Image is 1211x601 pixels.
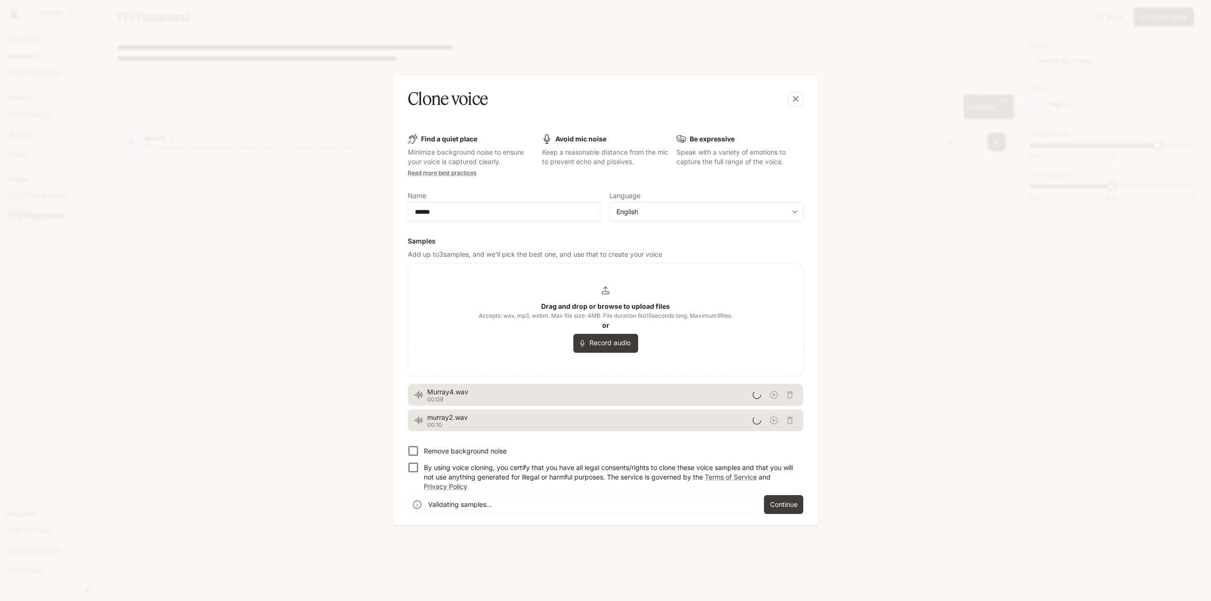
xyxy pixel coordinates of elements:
[408,87,488,111] h5: Clone voice
[541,302,670,310] b: Drag and drop or browse to upload files
[427,413,753,422] span: murray2.wav
[705,473,757,481] a: Terms of Service
[427,422,753,428] p: 00:10
[408,250,803,259] p: Add up to 3 samples, and we'll pick the best one, and use that to create your voice
[542,148,669,166] p: Keep a reasonable distance from the mic to prevent echo and plosives.
[424,482,467,490] a: Privacy Policy
[424,463,796,491] p: By using voice cloning, you certify that you have all legal consents/rights to clone these voice ...
[573,334,638,353] button: Record audio
[408,148,535,166] p: Minimize background noise to ensure your voice is captured clearly.
[690,135,735,143] b: Be expressive
[408,236,803,246] h6: Samples
[479,311,732,321] span: Accepts: wav, mp3, webm. Max file size: 4MB. File duration 5 to 15 seconds long. Maximum 3 files.
[555,135,606,143] b: Avoid mic noise
[428,496,492,513] div: Validating samples...
[609,192,641,199] p: Language
[424,446,507,456] p: Remove background noise
[610,207,803,217] div: English
[764,495,803,514] button: Continue
[421,135,477,143] b: Find a quiet place
[408,192,426,199] p: Name
[427,397,753,402] p: 00:09
[616,207,788,217] div: English
[427,387,753,397] span: Murray4.wav
[602,321,609,329] b: or
[676,148,803,166] p: Speak with a variety of emotions to capture the full range of the voice.
[408,169,476,176] a: Read more best practices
